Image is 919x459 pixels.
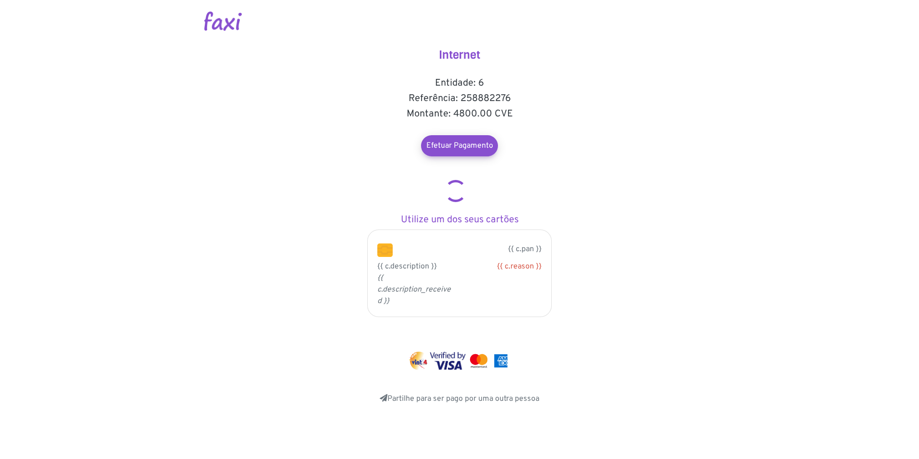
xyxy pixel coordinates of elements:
[363,108,556,120] h5: Montante: 4800.00 CVE
[380,394,539,404] a: Partilhe para ser pago por uma outra pessoa
[468,352,490,370] img: mastercard
[377,262,437,271] span: {{ c.description }}
[363,93,556,104] h5: Referência: 258882276
[377,273,451,306] i: {{ c.description_received }}
[492,352,510,370] img: mastercard
[430,352,466,370] img: visa
[467,261,542,272] div: {{ c.reason }}
[363,77,556,89] h5: Entidade: 6
[363,48,556,62] h4: Internet
[421,135,498,156] a: Efetuar Pagamento
[407,243,542,255] p: {{ c.pan }}
[363,214,556,226] h5: Utilize um dos seus cartões
[409,352,428,370] img: vinti4
[377,243,393,257] img: chip.png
